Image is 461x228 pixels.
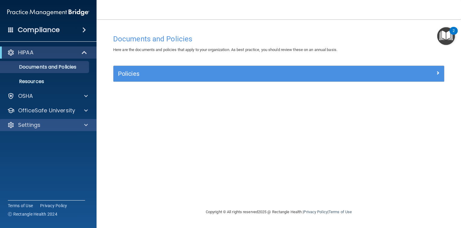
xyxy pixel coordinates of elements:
p: Resources [4,79,86,85]
div: Copyright © All rights reserved 2025 @ Rectangle Health | | [169,202,389,222]
p: OfficeSafe University [18,107,75,114]
p: Documents and Policies [4,64,86,70]
a: Terms of Use [8,203,33,209]
span: Ⓒ Rectangle Health 2024 [8,211,57,217]
a: Terms of Use [329,210,352,214]
div: 2 [453,31,455,39]
a: Privacy Policy [40,203,67,209]
a: HIPAA [7,49,87,56]
p: Settings [18,121,40,129]
img: PMB logo [7,6,89,18]
h4: Compliance [18,26,60,34]
iframe: Drift Widget Chat Controller [357,185,454,209]
a: OfficeSafe University [7,107,88,114]
h4: Documents and Policies [113,35,444,43]
a: Privacy Policy [304,210,327,214]
button: Open Resource Center, 2 new notifications [437,27,455,45]
a: Settings [7,121,88,129]
a: Policies [118,69,440,79]
p: OSHA [18,92,33,100]
span: Here are the documents and policies that apply to your organization. As best practice, you should... [113,47,337,52]
p: HIPAA [18,49,33,56]
a: OSHA [7,92,88,100]
h5: Policies [118,70,357,77]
